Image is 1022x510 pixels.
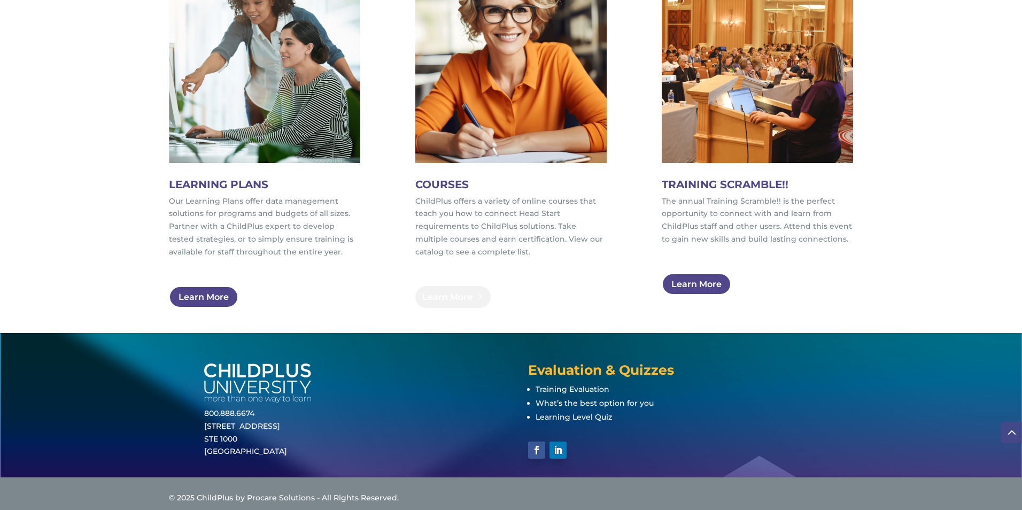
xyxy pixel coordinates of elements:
[204,408,254,418] a: 800.888.6674
[536,384,609,394] a: Training Evaluation
[169,178,268,191] span: LEARNING PLANS
[662,178,788,191] span: TRAINING SCRAMBLE!!
[528,364,818,382] h4: Evaluation & Quizzes
[204,421,287,457] a: [STREET_ADDRESS]STE 1000[GEOGRAPHIC_DATA]
[415,178,469,191] span: COURSES
[528,442,545,459] a: Follow on Facebook
[415,286,491,308] a: Learn More
[549,442,567,459] a: Follow on LinkedIn
[169,286,238,308] a: Learn More
[169,195,360,259] p: Our Learning Plans offer data management solutions for programs and budgets of all sizes. Partner...
[662,273,731,295] a: Learn More
[662,195,853,246] p: The annual Training Scramble!! is the perfect opportunity to connect with and learn from ChildPlu...
[204,364,311,404] img: white-cpu-wordmark
[169,492,853,505] div: © 2025 ChildPlus by Procare Solutions - All Rights Reserved.
[536,412,612,422] a: Learning Level Quiz
[415,195,607,259] p: ChildPlus offers a variety of online courses that teach you how to connect Head Start requirement...
[536,398,654,408] a: What’s the best option for you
